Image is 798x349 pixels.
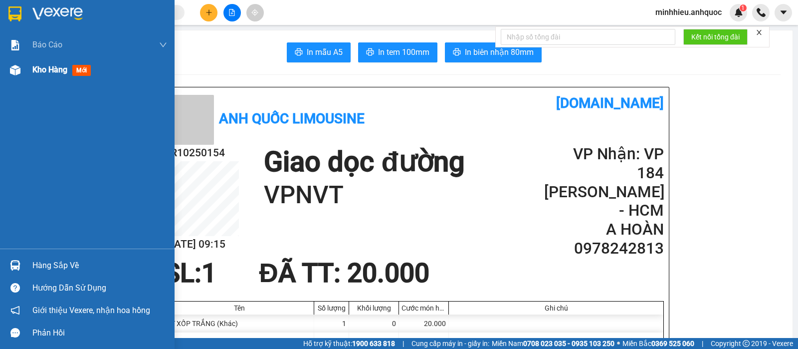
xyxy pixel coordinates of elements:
[32,65,67,74] span: Kho hàng
[228,9,235,16] span: file-add
[402,338,404,349] span: |
[741,4,745,11] span: 1
[110,70,158,88] span: VPNVT
[10,65,20,75] img: warehouse-icon
[251,9,258,16] span: aim
[10,283,20,293] span: question-circle
[264,179,464,211] h1: VPNVT
[358,42,437,62] button: printerIn tem 100mm
[453,48,461,57] span: printer
[445,42,542,62] button: printerIn biên nhận 80mm
[775,4,792,21] button: caret-down
[159,41,167,49] span: down
[647,6,730,18] span: minhhieu.anhquoc
[201,258,216,289] span: 1
[167,304,311,312] div: Tên
[219,110,365,127] b: Anh Quốc Limousine
[544,239,664,258] h2: 0978242813
[501,29,675,45] input: Nhập số tổng đài
[259,258,429,289] span: ĐÃ TT : 20.000
[617,342,620,346] span: ⚪️
[32,304,150,317] span: Giới thiệu Vexere, nhận hoa hồng
[205,9,212,16] span: plus
[734,8,743,17] img: icon-new-feature
[743,340,750,347] span: copyright
[691,31,740,42] span: Kết nối tổng đài
[544,220,664,239] h2: A HOÀN
[164,236,239,253] h2: [DATE] 09:15
[10,328,20,338] span: message
[95,56,176,70] div: 0978242813
[451,304,661,312] div: Ghi chú
[352,304,396,312] div: Khối lượng
[32,326,167,341] div: Phản hồi
[401,304,446,312] div: Cước món hàng
[95,44,176,56] div: A HOÀN
[392,338,396,346] span: 0
[411,338,489,349] span: Cung cấp máy in - giấy in:
[10,40,20,50] img: solution-icon
[10,306,20,315] span: notification
[352,340,395,348] strong: 1900 633 818
[492,338,614,349] span: Miền Nam
[424,338,446,346] span: 20.000
[314,315,349,333] div: 1
[342,338,346,346] span: 1
[757,8,766,17] img: phone-icon
[683,29,748,45] button: Kết nối tổng đài
[287,42,351,62] button: printerIn mẫu A5
[779,8,788,17] span: caret-down
[164,258,201,289] span: SL:
[72,65,91,76] span: mới
[399,315,449,333] div: 20.000
[200,4,217,21] button: plus
[264,145,464,179] h1: Giao dọc đường
[32,258,167,273] div: Hàng sắp về
[165,315,314,333] div: 1T XỐP TRẮNG (Khác)
[32,38,62,51] span: Báo cáo
[164,145,239,161] h2: BR10250154
[8,44,88,56] div: C THƯ
[378,46,429,58] span: In tem 100mm
[223,4,241,21] button: file-add
[303,338,395,349] span: Hỗ trợ kỹ thuật:
[556,95,664,111] b: [DOMAIN_NAME]
[8,6,21,21] img: logo-vxr
[8,8,88,44] div: VP 36 [PERSON_NAME] - Bà Rịa
[702,338,703,349] span: |
[523,340,614,348] strong: 0708 023 035 - 0935 103 250
[8,9,24,20] span: Gửi:
[622,338,694,349] span: Miền Bắc
[167,338,200,346] span: Tổng cộng
[756,29,763,36] span: close
[307,46,343,58] span: In mẫu A5
[366,48,374,57] span: printer
[246,4,264,21] button: aim
[95,9,119,20] span: Nhận:
[8,56,88,70] div: 0366867962
[32,281,167,296] div: Hướng dẫn sử dụng
[349,315,399,333] div: 0
[95,8,176,44] div: VP 184 [PERSON_NAME] - HCM
[295,48,303,57] span: printer
[544,145,664,220] h2: VP Nhận: VP 184 [PERSON_NAME] - HCM
[465,46,534,58] span: In biên nhận 80mm
[651,340,694,348] strong: 0369 525 060
[10,260,20,271] img: warehouse-icon
[317,304,346,312] div: Số lượng
[740,4,747,11] sup: 1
